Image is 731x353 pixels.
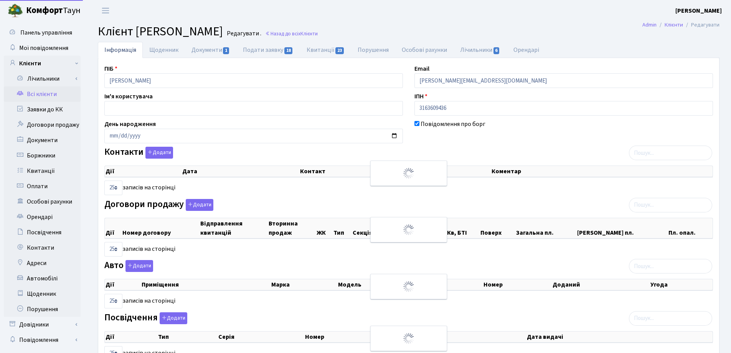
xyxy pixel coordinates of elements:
[4,148,81,163] a: Боржники
[122,218,200,238] th: Номер договору
[300,42,351,58] a: Квитанції
[98,42,143,58] a: Інформація
[337,279,421,290] th: Модель
[160,312,187,324] button: Посвідчення
[104,260,153,272] label: Авто
[105,331,157,342] th: Дії
[683,21,719,29] li: Редагувати
[4,302,81,317] a: Порушення
[403,167,415,179] img: Обробка...
[104,294,122,308] select: записів на сторінці
[19,44,68,52] span: Мої повідомлення
[265,30,318,37] a: Назад до всіхКлієнти
[403,280,415,293] img: Обробка...
[184,197,213,211] a: Додати
[421,279,483,290] th: Колір
[236,42,300,58] a: Подати заявку
[158,311,187,324] a: Додати
[576,218,668,238] th: [PERSON_NAME] пл.
[526,331,713,342] th: Дата видачі
[284,47,293,54] span: 18
[629,311,712,326] input: Пошук...
[20,28,72,37] span: Панель управління
[4,25,81,40] a: Панель управління
[143,42,185,58] a: Щоденник
[675,6,722,15] a: [PERSON_NAME]
[4,332,81,348] a: Повідомлення
[507,42,546,58] a: Орендарі
[185,42,236,58] a: Документи
[304,331,406,342] th: Номер
[4,133,81,148] a: Документи
[4,56,81,71] a: Клієнти
[515,218,576,238] th: Загальна пл.
[4,86,81,102] a: Всі клієнти
[395,42,454,58] a: Особові рахунки
[104,119,156,129] label: День народження
[4,286,81,302] a: Щоденник
[26,4,81,17] span: Таун
[675,7,722,15] b: [PERSON_NAME]
[4,240,81,255] a: Контакти
[104,147,173,159] label: Контакти
[186,199,213,211] button: Договори продажу
[4,209,81,225] a: Орендарі
[406,331,526,342] th: Видано
[105,279,141,290] th: Дії
[629,146,712,160] input: Пошук...
[480,218,515,238] th: Поверх
[225,30,261,37] small: Редагувати .
[4,225,81,240] a: Посвідчення
[300,30,318,37] span: Клієнти
[182,166,299,177] th: Дата
[96,4,115,17] button: Переключити навігацію
[316,218,333,238] th: ЖК
[104,242,122,257] select: записів на сторінці
[403,332,415,345] img: Обробка...
[144,146,173,159] a: Додати
[8,3,23,18] img: logo.png
[668,218,713,238] th: Пл. опал.
[98,23,223,40] span: Клієнт [PERSON_NAME]
[200,218,268,238] th: Відправлення квитанцій
[104,294,175,308] label: записів на сторінці
[9,71,81,86] a: Лічильники
[223,47,229,54] span: 1
[4,117,81,133] a: Договори продажу
[642,21,657,29] a: Admin
[145,147,173,159] button: Контакти
[335,47,344,54] span: 23
[125,260,153,272] button: Авто
[268,218,316,238] th: Вторинна продаж
[483,279,552,290] th: Номер
[104,199,213,211] label: Договори продажу
[333,218,352,238] th: Тип
[299,166,491,177] th: Контакт
[26,4,63,17] b: Комфорт
[157,331,218,342] th: Тип
[414,64,429,73] label: Email
[629,259,712,273] input: Пошук...
[104,181,175,195] label: записів на сторінці
[351,42,395,58] a: Порушення
[271,279,337,290] th: Марка
[104,64,117,73] label: ПІБ
[105,218,122,238] th: Дії
[4,194,81,209] a: Особові рахунки
[4,271,81,286] a: Автомобілі
[493,47,500,54] span: 6
[104,312,187,324] label: Посвідчення
[4,40,81,56] a: Мої повідомлення
[650,279,713,290] th: Угода
[421,119,485,129] label: Повідомлення про борг
[4,179,81,194] a: Оплати
[124,259,153,272] a: Додати
[446,218,480,238] th: Кв, БТІ
[491,166,713,177] th: Коментар
[631,17,731,33] nav: breadcrumb
[552,279,650,290] th: Доданий
[141,279,271,290] th: Приміщення
[454,42,507,58] a: Лічильники
[218,331,304,342] th: Серія
[403,224,415,236] img: Обробка...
